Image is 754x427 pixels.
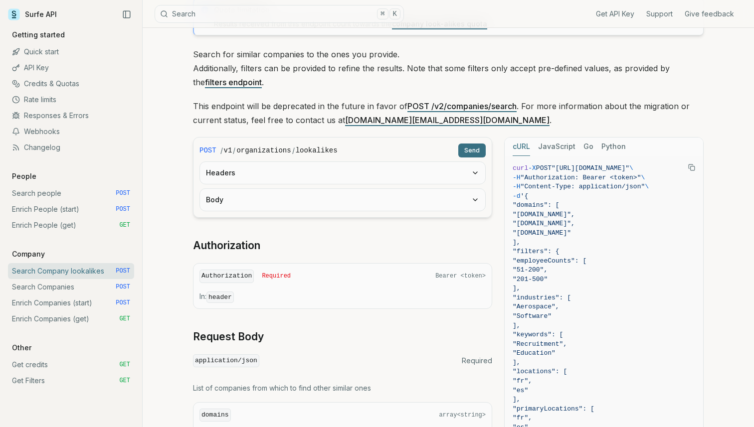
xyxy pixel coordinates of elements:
[8,185,134,201] a: Search people POST
[521,174,641,181] span: "Authorization: Bearer <token>"
[224,145,232,155] code: v1
[641,174,645,181] span: \
[583,138,593,156] button: Go
[513,359,521,366] span: ],
[8,311,134,327] a: Enrich Companies (get) GET
[513,229,571,237] span: "[DOMAIN_NAME]"
[296,145,338,155] code: lookalikes
[205,77,262,87] a: filters endpoint
[8,30,69,40] p: Getting started
[119,315,130,323] span: GET
[389,8,400,19] kbd: K
[8,76,134,92] a: Credits & Quotas
[193,330,264,344] a: Request Body
[8,7,57,22] a: Surfe API
[513,220,575,227] span: "[DOMAIN_NAME]",
[513,414,532,422] span: "fr",
[116,299,130,307] span: POST
[262,272,291,280] span: Required
[521,183,645,190] span: "Content-Type: application/json"
[8,343,35,353] p: Other
[513,248,560,255] span: "filters": {
[407,101,517,111] a: POST /v2/companies/search
[200,162,485,184] button: Headers
[200,189,485,211] button: Body
[513,285,521,292] span: ],
[601,138,626,156] button: Python
[528,164,536,172] span: -X
[220,145,223,155] span: /
[596,9,634,19] a: Get API Key
[513,201,560,209] span: "domains": [
[458,143,486,157] button: Send
[8,171,40,181] p: People
[8,92,134,108] a: Rate limits
[116,189,130,197] span: POST
[629,164,633,172] span: \
[377,8,388,19] kbd: ⌘
[119,7,134,22] button: Collapse Sidebar
[513,192,521,200] span: -d
[8,60,134,76] a: API Key
[8,140,134,155] a: Changelog
[119,221,130,229] span: GET
[236,145,291,155] code: organizations
[8,295,134,311] a: Enrich Companies (start) POST
[462,356,492,366] span: Required
[685,9,734,19] a: Give feedback
[645,183,649,190] span: \
[536,164,552,172] span: POST
[116,205,130,213] span: POST
[193,239,260,253] a: Authorization
[513,377,532,385] span: "fr",
[513,322,521,329] span: ],
[513,266,548,274] span: "51-200",
[538,138,575,156] button: JavaScript
[513,294,571,301] span: "industries": [
[513,138,530,156] button: cURL
[193,354,259,368] code: application/json
[233,145,235,155] span: /
[521,192,529,200] span: '{
[199,409,231,422] code: domains
[513,331,563,338] span: "keywords": [
[199,291,486,302] p: In:
[8,217,134,233] a: Enrich People (get) GET
[513,349,556,357] span: "Education"
[193,47,704,89] p: Search for similar companies to the ones you provide. Additionally, filters can be provided to re...
[513,368,567,375] span: "locations": [
[119,377,130,385] span: GET
[116,283,130,291] span: POST
[513,405,594,413] span: "primaryLocations": [
[206,291,234,303] code: header
[8,108,134,124] a: Responses & Errors
[513,174,521,181] span: -H
[292,145,295,155] span: /
[435,272,486,280] span: Bearer <token>
[646,9,673,19] a: Support
[199,270,254,283] code: Authorization
[193,383,492,393] p: List of companies from which to find other similar ones
[513,387,528,394] span: "es"
[513,183,521,190] span: -H
[513,312,552,320] span: "Software"
[552,164,629,172] span: "[URL][DOMAIN_NAME]"
[439,411,486,419] span: array<string>
[513,340,567,348] span: "Recruitment",
[8,124,134,140] a: Webhooks
[513,257,586,265] span: "employeeCounts": [
[116,267,130,275] span: POST
[513,303,560,310] span: "Aerospace",
[513,276,548,283] span: "201-500"
[8,249,49,259] p: Company
[8,373,134,389] a: Get Filters GET
[199,145,216,155] span: POST
[513,164,528,172] span: curl
[8,357,134,373] a: Get credits GET
[8,263,134,279] a: Search Company lookalikes POST
[119,361,130,369] span: GET
[513,239,521,246] span: ],
[8,201,134,217] a: Enrich People (start) POST
[8,44,134,60] a: Quick start
[193,99,704,127] p: This endpoint will be deprecated in the future in favor of . For more information about the migra...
